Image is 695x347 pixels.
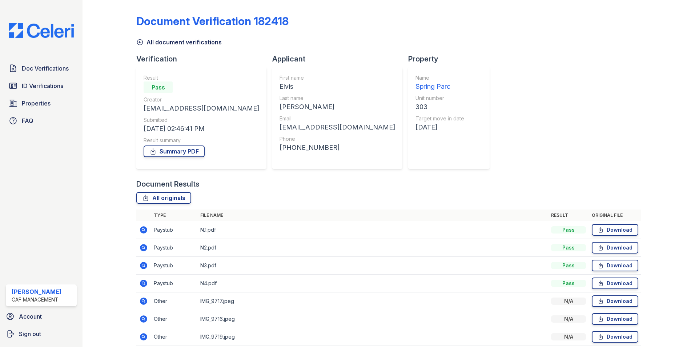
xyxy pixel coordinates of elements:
td: Paystub [151,239,197,257]
div: Verification [136,54,272,64]
td: N2.pdf [197,239,548,257]
div: Document Results [136,179,200,189]
div: Target move in date [415,115,464,122]
div: Pass [551,244,586,251]
img: CE_Logo_Blue-a8612792a0a2168367f1c8372b55b34899dd931a85d93a1a3d3e32e68fde9ad4.png [3,23,80,38]
div: [PERSON_NAME] [280,102,395,112]
div: [PHONE_NUMBER] [280,143,395,153]
a: Download [592,295,638,307]
div: Pass [551,280,586,287]
td: Paystub [151,275,197,292]
div: Result summary [144,137,259,144]
td: IMG_9717.jpeg [197,292,548,310]
td: IMG_9719.jpeg [197,328,548,346]
div: Creator [144,96,259,103]
a: Name Spring Parc [415,74,464,92]
div: Spring Parc [415,81,464,92]
span: Doc Verifications [22,64,69,73]
a: All document verifications [136,38,222,47]
td: Other [151,310,197,328]
a: Download [592,331,638,343]
td: N4.pdf [197,275,548,292]
div: [EMAIL_ADDRESS][DOMAIN_NAME] [144,103,259,113]
div: First name [280,74,395,81]
th: File name [197,210,548,221]
div: N/A [551,315,586,323]
div: Pass [551,226,586,234]
div: Pass [144,81,173,93]
th: Result [548,210,589,221]
div: CAF Management [12,296,61,303]
div: Document Verification 182418 [136,15,289,28]
a: Download [592,313,638,325]
td: Paystub [151,257,197,275]
a: Download [592,224,638,236]
th: Type [151,210,197,221]
a: Summary PDF [144,145,205,157]
div: Elvis [280,81,395,92]
td: IMG_9716.jpeg [197,310,548,328]
a: Properties [6,96,77,111]
td: N.1.pdf [197,221,548,239]
div: [DATE] [415,122,464,132]
div: 303 [415,102,464,112]
span: ID Verifications [22,81,63,90]
td: Other [151,292,197,310]
div: Unit number [415,95,464,102]
div: [EMAIL_ADDRESS][DOMAIN_NAME] [280,122,395,132]
span: Sign out [19,330,41,338]
a: ID Verifications [6,79,77,93]
a: Account [3,309,80,324]
a: Download [592,278,638,289]
span: Properties [22,99,51,108]
div: Name [415,74,464,81]
div: Email [280,115,395,122]
td: Paystub [151,221,197,239]
a: Download [592,242,638,254]
div: Applicant [272,54,408,64]
div: [DATE] 02:46:41 PM [144,124,259,134]
div: Pass [551,262,586,269]
a: All originals [136,192,191,204]
td: N3.pdf [197,257,548,275]
td: Other [151,328,197,346]
div: Property [408,54,495,64]
div: Last name [280,95,395,102]
div: Phone [280,135,395,143]
a: FAQ [6,113,77,128]
div: N/A [551,298,586,305]
div: N/A [551,333,586,340]
th: Original file [589,210,641,221]
span: FAQ [22,116,33,125]
a: Sign out [3,327,80,341]
a: Doc Verifications [6,61,77,76]
div: Submitted [144,116,259,124]
span: Account [19,312,42,321]
div: [PERSON_NAME] [12,287,61,296]
div: Result [144,74,259,81]
a: Download [592,260,638,271]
